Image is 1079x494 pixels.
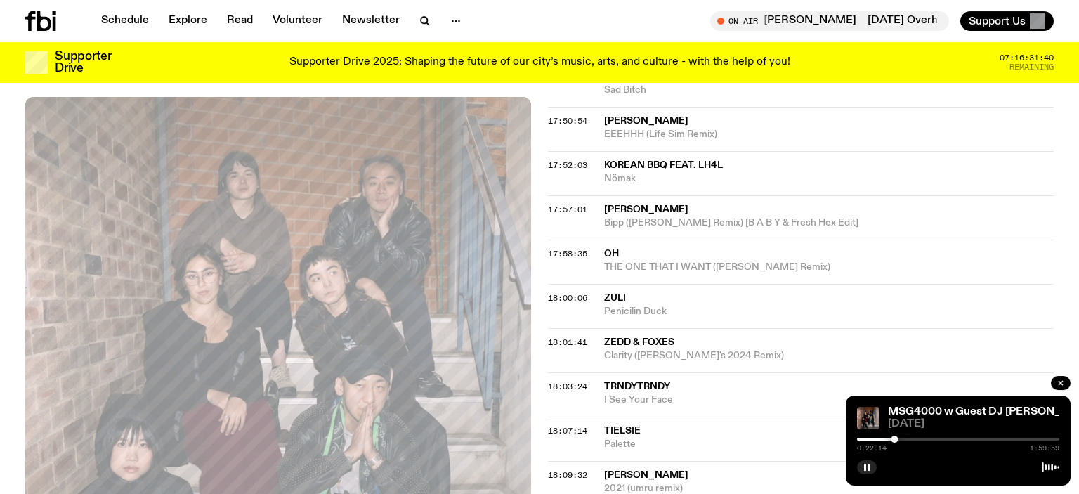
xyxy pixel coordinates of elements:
[1009,63,1054,71] span: Remaining
[548,294,587,302] button: 18:00:06
[548,383,587,391] button: 18:03:24
[604,204,688,214] span: [PERSON_NAME]
[604,128,1054,141] span: EEEHHH (Life Sim Remix)
[548,427,587,435] button: 18:07:14
[548,469,587,481] span: 18:09:32
[857,445,887,452] span: 0:22:14
[969,15,1026,27] span: Support Us
[1030,445,1059,452] span: 1:59:59
[264,11,331,31] a: Volunteer
[1000,54,1054,62] span: 07:16:31:40
[604,426,641,436] span: Tielsie
[548,248,587,259] span: 17:58:35
[548,117,587,125] button: 17:50:54
[548,381,587,392] span: 18:03:24
[604,305,1054,318] span: Penicilin Duck
[548,425,587,436] span: 18:07:14
[604,293,626,303] span: ZULI
[604,172,1054,186] span: Nömak
[93,11,157,31] a: Schedule
[604,349,1054,363] span: Clarity ([PERSON_NAME]'s 2024 Remix)
[548,115,587,126] span: 17:50:54
[604,382,670,391] span: trndytrndy
[548,206,587,214] button: 17:57:01
[604,216,1054,230] span: Bipp ([PERSON_NAME] Remix) [B A B Y & Fresh Hex Edit]
[888,419,1059,429] span: [DATE]
[604,394,1054,407] span: I See Your Face
[710,11,949,31] button: On Air[DATE] Overhang with [PERSON_NAME][DATE] Overhang with [PERSON_NAME]
[548,160,587,171] span: 17:52:03
[604,261,1054,274] span: THE ONE THAT I WANT ([PERSON_NAME] Remix)
[604,438,1054,451] span: Palette
[218,11,261,31] a: Read
[604,160,723,170] span: Korean BBQ feat. LH4L
[548,292,587,304] span: 18:00:06
[548,204,587,215] span: 17:57:01
[548,162,587,169] button: 17:52:03
[604,249,619,259] span: OH
[960,11,1054,31] button: Support Us
[548,472,587,479] button: 18:09:32
[548,250,587,258] button: 17:58:35
[548,337,587,348] span: 18:01:41
[604,470,688,480] span: [PERSON_NAME]
[334,11,408,31] a: Newsletter
[604,337,674,347] span: Zedd & Foxes
[604,116,688,126] span: [PERSON_NAME]
[160,11,216,31] a: Explore
[604,84,1054,97] span: Sad Bitch
[548,339,587,346] button: 18:01:41
[289,56,790,69] p: Supporter Drive 2025: Shaping the future of our city’s music, arts, and culture - with the help o...
[55,51,111,74] h3: Supporter Drive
